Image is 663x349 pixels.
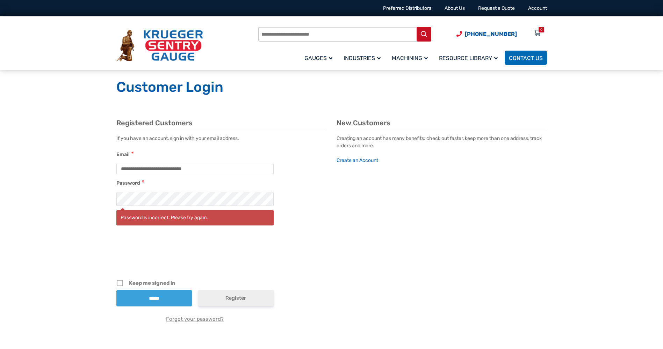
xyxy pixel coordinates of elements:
[478,5,515,11] a: Request a Quote
[439,55,498,61] span: Resource Library
[383,5,431,11] a: Preferred Distributors
[116,151,130,158] label: Email
[540,27,542,32] div: 0
[339,50,388,66] a: Industries
[505,51,547,65] a: Contact Us
[528,5,547,11] a: Account
[116,315,274,323] a: Forgot your password?
[142,178,144,185] i: Password
[388,50,435,66] a: Machining
[445,5,465,11] a: About Us
[143,241,249,268] iframe: reCAPTCHA
[116,135,326,142] p: If you have an account, sign in with your email address.
[337,119,547,127] h2: New Customers
[300,50,339,66] a: Gauges
[304,55,332,61] span: Gauges
[344,55,381,61] span: Industries
[116,79,547,96] h1: Customer Login
[131,150,134,156] i: Email
[456,30,517,38] a: Phone Number (920) 434-8860
[337,135,547,164] p: Creating an account has many benefits: check out faster, keep more than one address, track orders...
[198,290,274,306] a: Register
[392,55,428,61] span: Machining
[129,279,274,287] span: Keep me signed in
[116,119,326,127] h2: Registered Customers
[116,30,203,62] img: Krueger Sentry Gauge
[435,50,505,66] a: Resource Library
[116,210,274,225] div: Password is incorrect. Please try again.
[337,157,378,163] a: Create an Account
[509,55,543,61] span: Contact Us
[116,179,140,187] label: Password
[465,31,517,37] span: [PHONE_NUMBER]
